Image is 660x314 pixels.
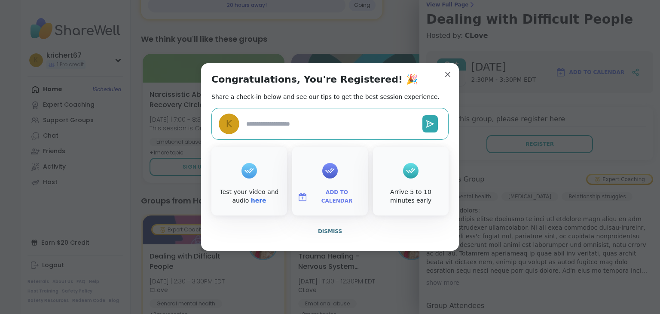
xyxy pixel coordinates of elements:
span: k [226,117,232,132]
div: Test your video and audio [213,188,285,205]
a: here [251,197,266,204]
div: Arrive 5 to 10 minutes early [375,188,447,205]
img: ShareWell Logomark [297,192,308,202]
h1: Congratulations, You're Registered! 🎉 [211,74,418,86]
button: Dismiss [211,222,449,240]
span: Dismiss [318,228,342,234]
h2: Share a check-in below and see our tips to get the best session experience. [211,92,440,101]
span: Add to Calendar [311,188,363,205]
button: Add to Calendar [294,188,366,206]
